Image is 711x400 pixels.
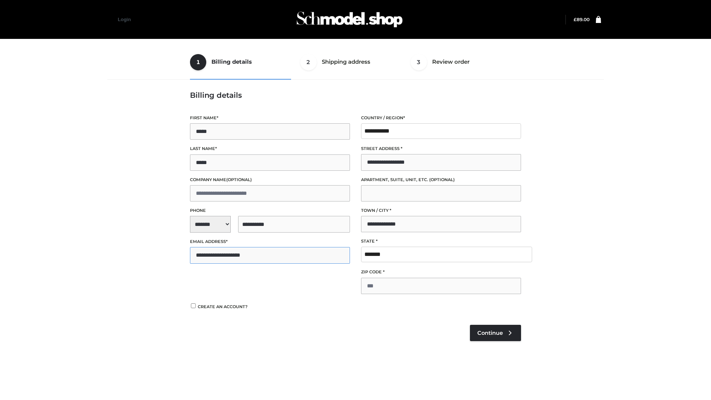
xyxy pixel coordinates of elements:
span: Create an account? [198,304,248,309]
span: Continue [477,330,503,336]
label: Town / City [361,207,521,214]
a: Continue [470,325,521,341]
a: £89.00 [574,17,590,22]
img: Schmodel Admin 964 [294,5,405,34]
input: Create an account? [190,303,197,308]
label: Company name [190,176,350,183]
h3: Billing details [190,91,521,100]
label: ZIP Code [361,269,521,276]
span: £ [574,17,577,22]
label: Street address [361,145,521,152]
label: Apartment, suite, unit, etc. [361,176,521,183]
label: Last name [190,145,350,152]
span: (optional) [429,177,455,182]
bdi: 89.00 [574,17,590,22]
label: First name [190,114,350,121]
label: Email address [190,238,350,245]
label: State [361,238,521,245]
label: Country / Region [361,114,521,121]
a: Login [118,17,131,22]
label: Phone [190,207,350,214]
span: (optional) [226,177,252,182]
